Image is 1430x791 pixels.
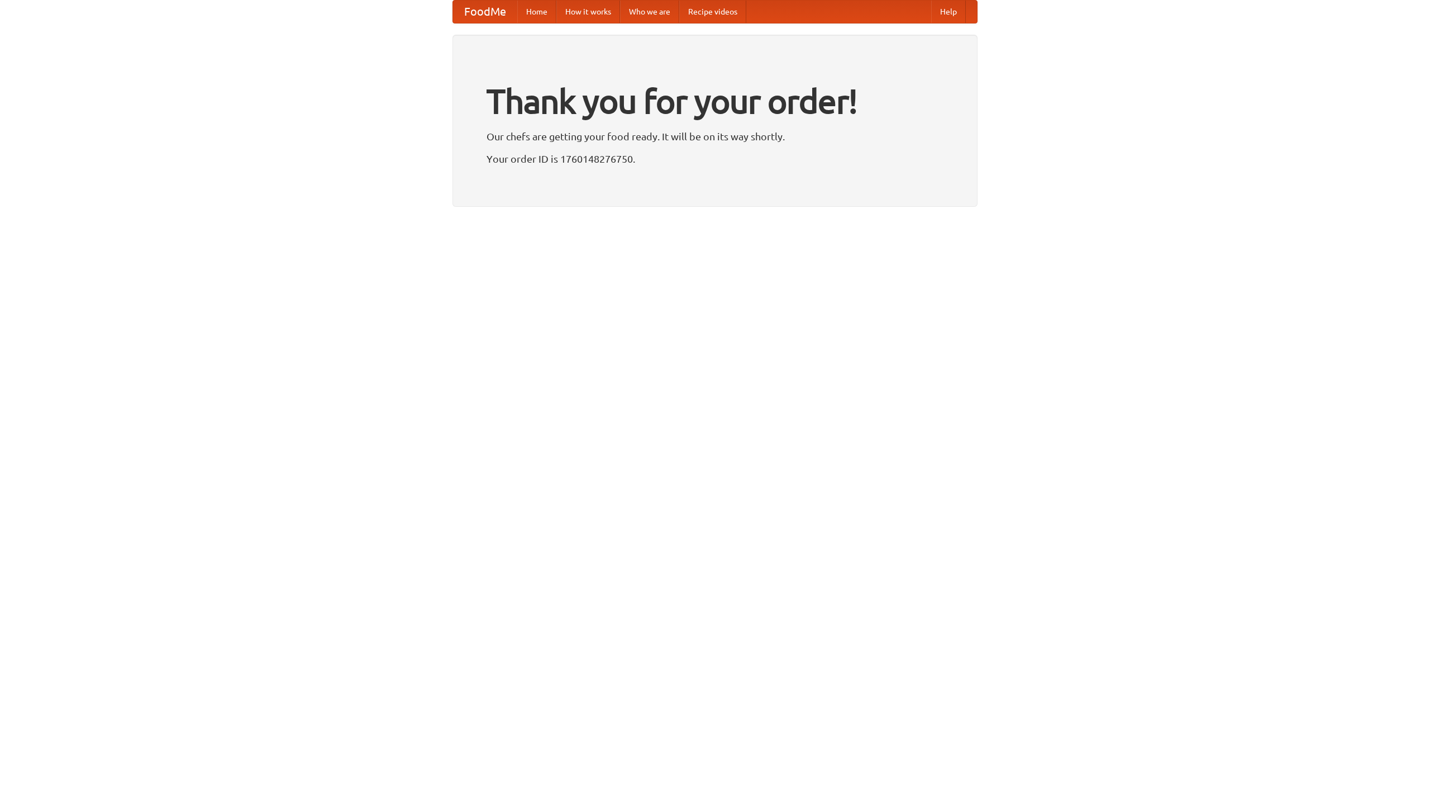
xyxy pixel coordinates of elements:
a: How it works [556,1,620,23]
a: Who we are [620,1,679,23]
a: Home [517,1,556,23]
a: Help [931,1,966,23]
p: Our chefs are getting your food ready. It will be on its way shortly. [487,128,943,145]
p: Your order ID is 1760148276750. [487,150,943,167]
h1: Thank you for your order! [487,74,943,128]
a: FoodMe [453,1,517,23]
a: Recipe videos [679,1,746,23]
